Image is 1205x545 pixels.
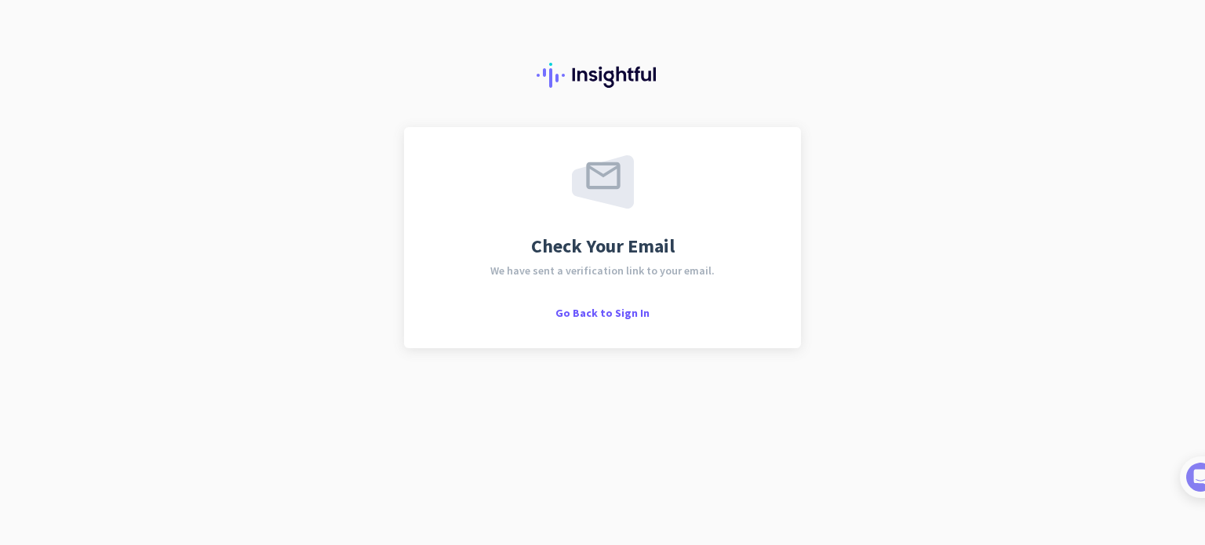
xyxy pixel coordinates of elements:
img: Insightful [537,63,668,88]
img: email-sent [572,155,634,209]
span: Check Your Email [531,237,675,256]
span: We have sent a verification link to your email. [490,265,715,276]
span: Go Back to Sign In [555,306,650,320]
